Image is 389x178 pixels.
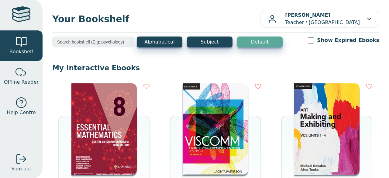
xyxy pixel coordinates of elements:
[9,48,33,55] span: Bookshelf
[285,12,330,18] b: [PERSON_NAME]
[294,83,360,175] img: ede12fe2-4d5f-4f53-af66-d6bf50eea567.jpg
[183,83,248,175] img: bab7d975-5677-47cd-93a9-ba0f992ad8ba.png
[7,109,36,116] span: Help Centre
[237,37,283,47] button: Default
[137,37,182,47] button: Alphabetical
[52,37,134,47] input: Search bookshelf (E.g: psychology)
[52,12,260,26] span: Your Bookshelf
[260,10,379,28] button: [PERSON_NAME]Teacher / [GEOGRAPHIC_DATA]
[4,79,39,86] span: Offline Reader
[52,63,379,72] p: My Interactive Ebooks
[317,37,379,44] label: Show Expired Ebooks
[71,83,137,175] img: 988bb635-9b98-4a28-9288-9f4449fb3108.jpg
[11,165,31,173] span: Sign out
[187,37,232,47] button: Subject
[285,12,360,26] p: Teacher / [GEOGRAPHIC_DATA]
